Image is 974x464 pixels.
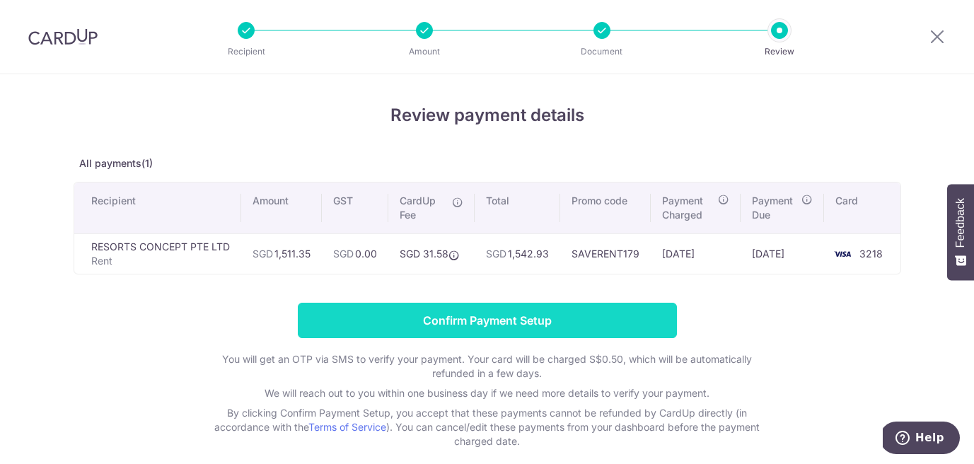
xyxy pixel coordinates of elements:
p: We will reach out to you within one business day if we need more details to verify your payment. [204,386,770,400]
th: Recipient [74,182,241,233]
img: <span class="translation_missing" title="translation missing: en.account_steps.new_confirm_form.b... [828,245,857,262]
button: Feedback - Show survey [947,184,974,280]
td: SAVERENT179 [560,233,651,274]
img: CardUp [28,28,98,45]
span: SGD [486,248,506,260]
td: 0.00 [322,233,388,274]
th: Amount [241,182,322,233]
th: Total [475,182,560,233]
th: Promo code [560,182,651,233]
p: You will get an OTP via SMS to verify your payment. Your card will be charged S$0.50, which will ... [204,352,770,381]
a: Terms of Service [308,421,386,433]
h4: Review payment details [74,103,901,128]
th: GST [322,182,388,233]
p: All payments(1) [74,156,901,170]
td: RESORTS CONCEPT PTE LTD [74,233,241,274]
td: 1,511.35 [241,233,322,274]
p: Recipient [194,45,298,59]
input: Confirm Payment Setup [298,303,677,338]
td: [DATE] [741,233,825,274]
iframe: Opens a widget where you can find more information [883,422,960,457]
span: Payment Charged [662,194,713,222]
span: SGD [253,248,273,260]
td: 1,542.93 [475,233,560,274]
td: [DATE] [651,233,740,274]
p: Review [727,45,832,59]
td: SGD 31.58 [388,233,475,274]
span: Payment Due [752,194,798,222]
span: 3218 [859,248,883,260]
p: By clicking Confirm Payment Setup, you accept that these payments cannot be refunded by CardUp di... [204,406,770,448]
span: Feedback [954,198,967,248]
p: Rent [91,254,230,268]
p: Amount [372,45,477,59]
p: Document [550,45,654,59]
span: SGD [333,248,354,260]
th: Card [824,182,900,233]
span: CardUp Fee [400,194,446,222]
